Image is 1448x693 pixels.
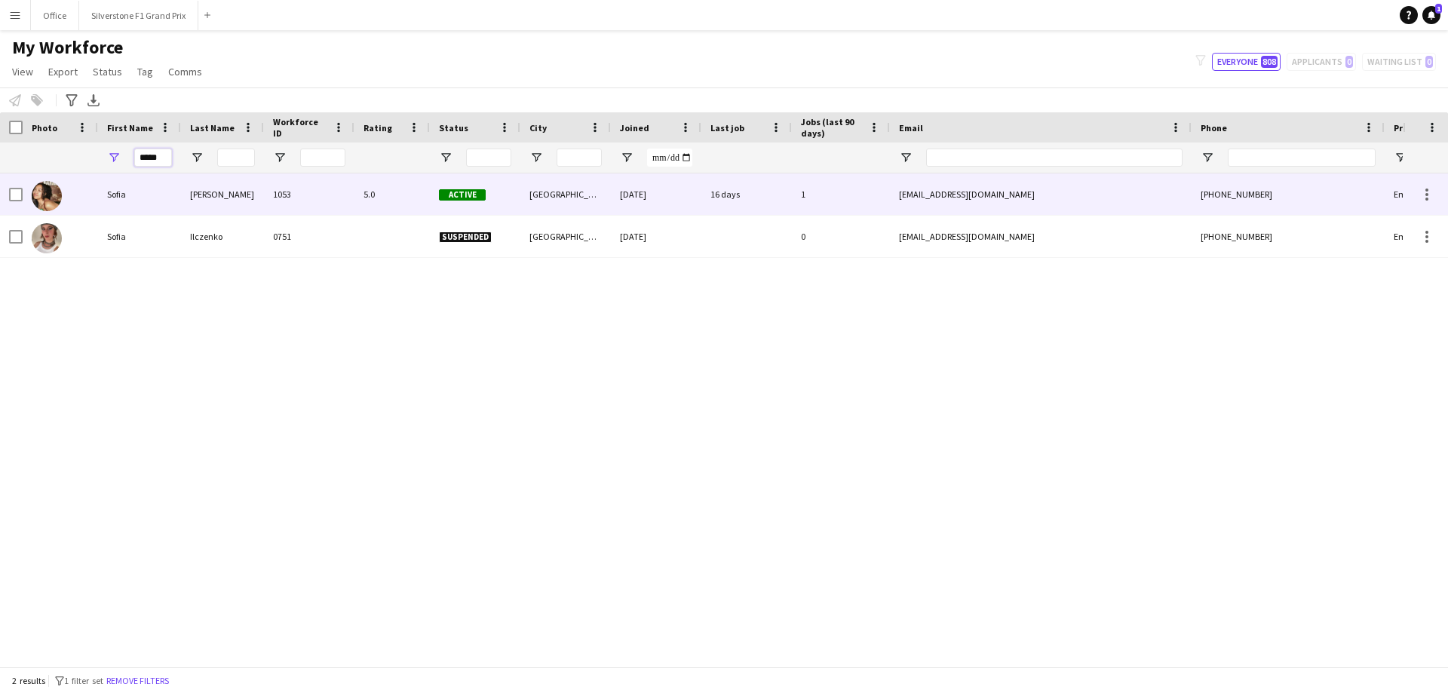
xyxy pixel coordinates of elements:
[529,151,543,164] button: Open Filter Menu
[42,62,84,81] a: Export
[107,122,153,133] span: First Name
[890,173,1192,215] div: [EMAIL_ADDRESS][DOMAIN_NAME]
[364,122,392,133] span: Rating
[466,149,511,167] input: Status Filter Input
[926,149,1183,167] input: Email Filter Input
[273,116,327,139] span: Workforce ID
[103,673,172,689] button: Remove filters
[620,151,633,164] button: Open Filter Menu
[31,1,79,30] button: Office
[801,116,863,139] span: Jobs (last 90 days)
[1394,151,1407,164] button: Open Filter Menu
[300,149,345,167] input: Workforce ID Filter Input
[48,65,78,78] span: Export
[354,173,430,215] div: 5.0
[12,65,33,78] span: View
[6,62,39,81] a: View
[264,173,354,215] div: 1053
[162,62,208,81] a: Comms
[32,181,62,211] img: Sofia Daniels
[168,65,202,78] span: Comms
[439,151,452,164] button: Open Filter Menu
[134,149,172,167] input: First Name Filter Input
[1435,4,1442,14] span: 1
[557,149,602,167] input: City Filter Input
[1201,151,1214,164] button: Open Filter Menu
[792,173,890,215] div: 1
[181,216,264,257] div: Ilczenko
[647,149,692,167] input: Joined Filter Input
[529,122,547,133] span: City
[1228,149,1376,167] input: Phone Filter Input
[12,36,123,59] span: My Workforce
[1261,56,1278,68] span: 808
[899,151,913,164] button: Open Filter Menu
[32,122,57,133] span: Photo
[98,173,181,215] div: Sofia
[264,216,354,257] div: 0751
[1422,6,1440,24] a: 1
[890,216,1192,257] div: [EMAIL_ADDRESS][DOMAIN_NAME]
[899,122,923,133] span: Email
[1192,173,1385,215] div: [PHONE_NUMBER]
[98,216,181,257] div: Sofia
[439,122,468,133] span: Status
[87,62,128,81] a: Status
[137,65,153,78] span: Tag
[611,173,701,215] div: [DATE]
[701,173,792,215] div: 16 days
[32,223,62,253] img: Sofia Ilczenko
[181,173,264,215] div: [PERSON_NAME]
[1201,122,1227,133] span: Phone
[273,151,287,164] button: Open Filter Menu
[217,149,255,167] input: Last Name Filter Input
[84,91,103,109] app-action-btn: Export XLSX
[190,122,235,133] span: Last Name
[1192,216,1385,257] div: [PHONE_NUMBER]
[1212,53,1281,71] button: Everyone808
[1394,122,1424,133] span: Profile
[611,216,701,257] div: [DATE]
[710,122,744,133] span: Last job
[79,1,198,30] button: Silverstone F1 Grand Prix
[620,122,649,133] span: Joined
[439,232,492,243] span: Suspended
[439,189,486,201] span: Active
[131,62,159,81] a: Tag
[107,151,121,164] button: Open Filter Menu
[64,675,103,686] span: 1 filter set
[93,65,122,78] span: Status
[792,216,890,257] div: 0
[63,91,81,109] app-action-btn: Advanced filters
[520,173,611,215] div: [GEOGRAPHIC_DATA]
[520,216,611,257] div: [GEOGRAPHIC_DATA]
[190,151,204,164] button: Open Filter Menu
